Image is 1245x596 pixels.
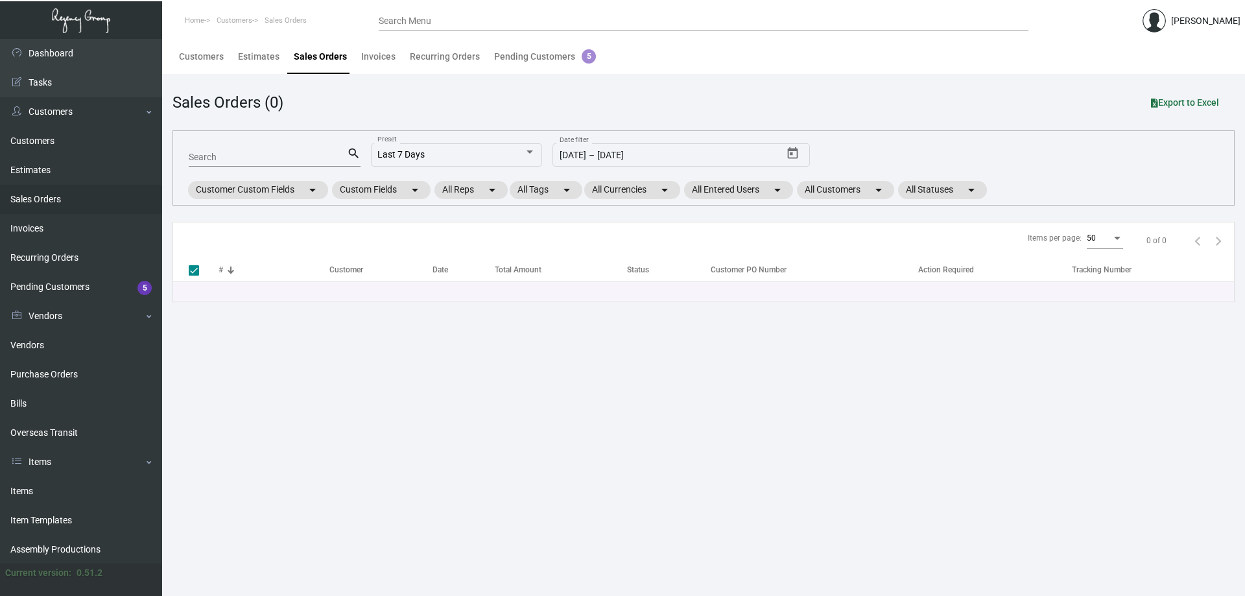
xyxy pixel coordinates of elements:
[1028,232,1082,244] div: Items per page:
[484,182,500,198] mat-icon: arrow_drop_down
[433,264,495,276] div: Date
[1151,97,1219,108] span: Export to Excel
[434,181,508,199] mat-chip: All Reps
[711,264,787,276] div: Customer PO Number
[219,264,223,276] div: #
[238,50,279,64] div: Estimates
[1072,264,1234,276] div: Tracking Number
[783,143,803,164] button: Open calendar
[1087,234,1123,243] mat-select: Items per page:
[294,50,347,64] div: Sales Orders
[1171,14,1240,28] div: [PERSON_NAME]
[770,182,785,198] mat-icon: arrow_drop_down
[1187,230,1208,251] button: Previous page
[410,50,480,64] div: Recurring Orders
[711,264,918,276] div: Customer PO Number
[377,149,425,160] span: Last 7 Days
[494,50,596,64] div: Pending Customers
[185,16,204,25] span: Home
[1208,230,1229,251] button: Next page
[5,566,71,580] div: Current version:
[597,150,706,161] input: End date
[329,264,433,276] div: Customer
[332,181,431,199] mat-chip: Custom Fields
[627,264,649,276] div: Status
[1146,235,1167,246] div: 0 of 0
[797,181,894,199] mat-chip: All Customers
[77,566,102,580] div: 0.51.2
[871,182,886,198] mat-icon: arrow_drop_down
[560,150,586,161] input: Start date
[361,50,396,64] div: Invoices
[1141,91,1229,114] button: Export to Excel
[918,264,1072,276] div: Action Required
[657,182,672,198] mat-icon: arrow_drop_down
[219,264,329,276] div: #
[217,16,252,25] span: Customers
[964,182,979,198] mat-icon: arrow_drop_down
[510,181,582,199] mat-chip: All Tags
[433,264,448,276] div: Date
[1072,264,1132,276] div: Tracking Number
[188,181,328,199] mat-chip: Customer Custom Fields
[407,182,423,198] mat-icon: arrow_drop_down
[1087,233,1096,243] span: 50
[584,181,680,199] mat-chip: All Currencies
[495,264,541,276] div: Total Amount
[305,182,320,198] mat-icon: arrow_drop_down
[179,50,224,64] div: Customers
[329,264,363,276] div: Customer
[1143,9,1166,32] img: admin@bootstrapmaster.com
[589,150,595,161] span: –
[627,264,704,276] div: Status
[265,16,307,25] span: Sales Orders
[918,264,974,276] div: Action Required
[495,264,628,276] div: Total Amount
[559,182,575,198] mat-icon: arrow_drop_down
[898,181,987,199] mat-chip: All Statuses
[172,91,283,114] div: Sales Orders (0)
[347,146,361,161] mat-icon: search
[684,181,793,199] mat-chip: All Entered Users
